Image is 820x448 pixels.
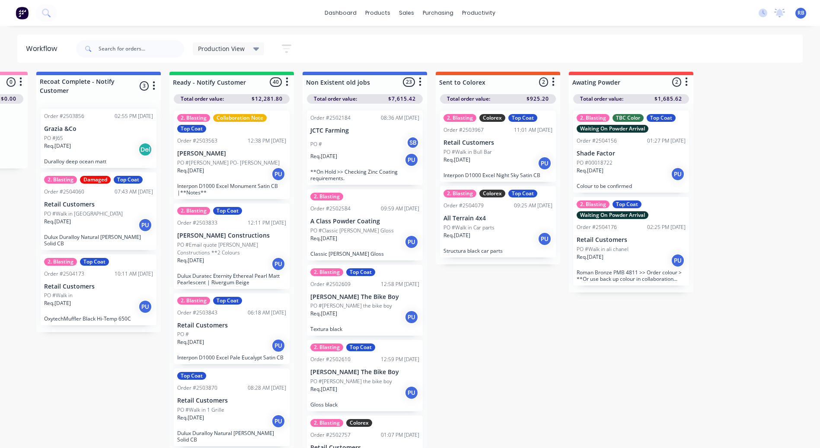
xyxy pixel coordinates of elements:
div: 2. Blasting [577,114,609,122]
div: Order #2503967 [444,126,484,134]
p: Req. [DATE] [310,310,337,318]
div: Top Coat [613,200,641,208]
div: Order #2503870 [177,384,217,392]
div: 09:59 AM [DATE] [381,205,419,213]
div: 08:28 AM [DATE] [248,384,286,392]
div: Waiting On Powder Arrival [577,211,648,219]
p: Req. [DATE] [177,414,204,422]
p: [PERSON_NAME] The Bike Boy [310,293,419,301]
p: Textura black [310,326,419,332]
div: 2. Blasting [444,190,476,197]
div: PU [538,232,552,246]
div: Order #2502184 [310,114,351,122]
p: Req. [DATE] [310,153,337,160]
div: 2. BlastingOrder #250258409:59 AM [DATE]A Class Powder CoatingPO #Classic [PERSON_NAME] GlossReq.... [307,189,423,261]
div: purchasing [418,6,458,19]
p: PO #Walk in Car parts [444,224,495,232]
div: 01:27 PM [DATE] [647,137,686,145]
div: PU [538,156,552,170]
p: All Terrain 4x4 [444,215,552,222]
p: PO #Walk in [44,292,73,299]
div: 2. Blasting [310,268,343,276]
div: 2. BlastingCollaboration NoteTop CoatOrder #250356312:38 PM [DATE][PERSON_NAME]PO #[PERSON_NAME] ... [174,111,290,199]
div: PU [138,300,152,314]
div: Order #2503856 [44,112,84,120]
p: PO # [310,140,322,148]
span: Total order value: [314,95,357,103]
div: PU [271,257,285,271]
p: Dulux Duralloy Natural [PERSON_NAME] Solid CB [177,430,286,443]
div: Order #250385602:55 PM [DATE]Grazia &CoPO #J65Req.[DATE]DelDuralloy deep ocean matt [41,109,156,168]
div: 2. Blasting [310,419,343,427]
div: PU [671,254,685,267]
div: 02:25 PM [DATE] [647,223,686,231]
div: 2. Blasting [177,207,210,215]
div: 2. BlastingTop CoatOrder #250384306:18 AM [DATE]Retail CustomersPO #Req.[DATE]PUInterpon D1000 Ex... [174,293,290,365]
div: PU [138,218,152,232]
div: 2. BlastingTop CoatOrder #250261012:59 PM [DATE][PERSON_NAME] The Bike BoyPO #[PERSON_NAME] the b... [307,340,423,411]
p: OxytechMuffler Black Hi-Temp 650C [44,315,153,322]
div: 2. Blasting [577,200,609,208]
div: products [361,6,395,19]
div: Top Coat [346,268,375,276]
div: 2. Blasting [44,176,77,184]
div: Waiting On Powder Arrival [577,125,648,133]
div: PU [405,310,418,324]
div: Order #2502609 [310,280,351,288]
p: Req. [DATE] [44,299,71,307]
div: productivity [458,6,500,19]
p: PO #00018722 [577,159,613,167]
div: Order #2504173 [44,270,84,278]
span: Total order value: [580,95,623,103]
div: Order #2502584 [310,205,351,213]
div: Colorex [346,419,372,427]
div: 2. BlastingColorexTop CoatOrder #250396711:01 AM [DATE]Retail CustomersPO #Walk in Bull BarReq.[D... [440,111,556,182]
p: [PERSON_NAME] The Bike Boy [310,369,419,376]
a: dashboard [320,6,361,19]
p: Roman Bronze PMB 4811 >> Order colour > **Or use back up colour in collaboration note. [577,269,686,282]
div: Top Coat [346,343,375,351]
div: Order #2504079 [444,202,484,210]
span: $925.20 [526,95,549,103]
div: Top Coat [508,114,537,122]
div: 12:11 PM [DATE] [248,219,286,227]
p: Retail Customers [577,236,686,244]
div: PU [405,386,418,400]
input: Search for orders... [99,40,184,57]
div: Top Coat [647,114,676,122]
div: 2. Blasting [444,114,476,122]
p: Req. [DATE] [577,167,603,175]
div: Order #250218408:36 AM [DATE]JCTC FarmingPO #SBReq.[DATE]PU**On Hold >> Checking Zinc Coating req... [307,111,423,185]
div: Top Coat [213,297,242,305]
div: Order #2503843 [177,309,217,317]
div: 06:18 AM [DATE] [248,309,286,317]
p: Retail Customers [177,397,286,404]
div: TBC Color [613,114,644,122]
div: PU [405,153,418,167]
p: Req. [DATE] [310,235,337,242]
p: Dulux Duralloy Natural [PERSON_NAME] Solid CB [44,234,153,247]
div: Top Coat [508,190,537,197]
div: 11:01 AM [DATE] [514,126,552,134]
div: sales [395,6,418,19]
div: Order #2503563 [177,137,217,145]
div: PU [271,414,285,428]
p: Req. [DATE] [310,385,337,393]
span: $7,615.42 [388,95,416,103]
div: 2. BlastingTop CoatOrder #250383312:11 PM [DATE][PERSON_NAME] ConstructionsPO #Email quote [PERSO... [174,203,290,289]
span: $0.00 [1,95,16,103]
div: 2. BlastingTop CoatOrder #250417310:11 AM [DATE]Retail CustomersPO #Walk inReq.[DATE]PUOxytechMuf... [41,254,156,326]
div: 10:11 AM [DATE] [115,270,153,278]
p: Req. [DATE] [177,338,204,346]
span: $1,685.62 [654,95,682,103]
span: Total order value: [447,95,490,103]
div: 12:38 PM [DATE] [248,137,286,145]
p: PO # [177,330,189,338]
p: PO #[PERSON_NAME] the bike boy [310,378,392,385]
p: PO #Walk in ali chanel [577,245,629,253]
p: Colour to be confirmed [577,183,686,189]
p: Req. [DATE] [444,156,470,164]
span: Total order value: [181,95,224,103]
div: 01:07 PM [DATE] [381,431,419,439]
p: PO #Classic [PERSON_NAME] Gloss [310,227,394,235]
